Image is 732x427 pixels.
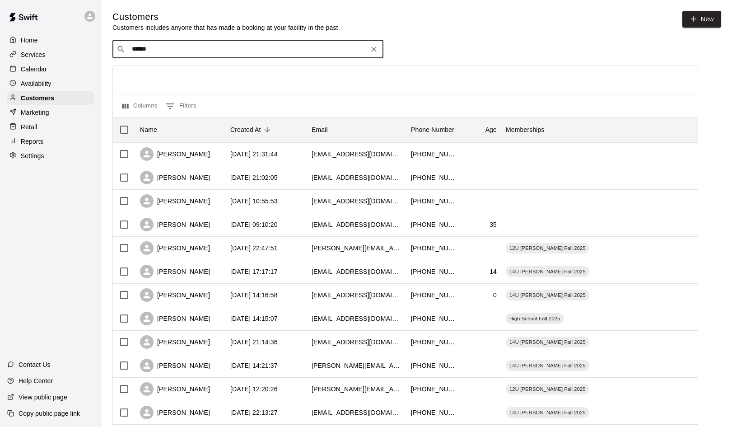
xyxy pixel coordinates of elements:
[411,385,456,394] div: +18179159863
[230,173,278,182] div: 2025-09-08 21:02:05
[411,267,456,276] div: +19728213528
[506,291,589,299] span: 14U [PERSON_NAME] Fall 2025
[682,11,721,28] a: New
[140,218,210,231] div: [PERSON_NAME]
[411,150,456,159] div: +18173040522
[506,409,589,416] span: 14U [PERSON_NAME] Fall 2025
[312,338,402,347] div: texan009@hotmail.com
[506,407,589,418] div: 14U [PERSON_NAME] Fall 2025
[7,77,94,90] a: Availability
[411,197,456,206] div: +18066838162
[140,312,210,325] div: [PERSON_NAME]
[19,393,67,402] p: View public page
[21,137,43,146] p: Reports
[7,91,94,105] a: Customers
[506,337,589,347] div: 14U [PERSON_NAME] Fall 2025
[230,244,278,253] div: 2025-08-28 22:47:51
[230,408,278,417] div: 2025-08-26 22:13:27
[163,99,199,113] button: Show filters
[506,385,589,393] span: 12U [PERSON_NAME] Fall 2025
[7,62,94,76] a: Calendar
[21,36,38,45] p: Home
[411,314,456,323] div: +18175590612
[312,314,402,323] div: pwall9@yahoo.com
[261,123,274,136] button: Sort
[312,244,402,253] div: chaney.baganz@gmail.com
[501,117,637,142] div: Memberships
[7,33,94,47] div: Home
[506,313,564,324] div: High School Fall 2025
[312,197,402,206] div: amylingh@aol.com
[506,362,589,369] span: 14U [PERSON_NAME] Fall 2025
[506,268,589,275] span: 14U [PERSON_NAME] Fall 2025
[493,291,497,300] div: 0
[19,360,51,369] p: Contact Us
[461,117,501,142] div: Age
[21,151,44,160] p: Settings
[490,267,497,276] div: 14
[411,220,456,229] div: +18173723267
[21,108,49,117] p: Marketing
[230,361,278,370] div: 2025-08-27 14:21:37
[140,194,210,208] div: [PERSON_NAME]
[21,94,54,103] p: Customers
[230,338,278,347] div: 2025-08-27 21:14:36
[7,120,94,134] div: Retail
[112,23,340,32] p: Customers includes anyone that has made a booking at your facility in the past.
[411,117,454,142] div: Phone Number
[230,385,278,394] div: 2025-08-27 12:20:26
[140,117,157,142] div: Name
[140,359,210,372] div: [PERSON_NAME]
[506,338,589,346] span: 14U [PERSON_NAME] Fall 2025
[230,291,278,300] div: 2025-08-28 14:16:58
[506,243,589,253] div: 12U [PERSON_NAME] Fall 2025
[411,291,456,300] div: +18174438557
[411,173,456,182] div: +18177265499
[120,99,160,113] button: Select columns
[21,65,47,74] p: Calendar
[21,122,37,131] p: Retail
[506,290,589,300] div: 14U [PERSON_NAME] Fall 2025
[7,48,94,61] a: Services
[140,147,210,161] div: [PERSON_NAME]
[7,149,94,163] a: Settings
[312,117,328,142] div: Email
[7,106,94,119] a: Marketing
[312,267,402,276] div: gomezethan0511@gmail.com
[368,43,380,56] button: Clear
[226,117,307,142] div: Created At
[140,382,210,396] div: [PERSON_NAME]
[506,266,589,277] div: 14U [PERSON_NAME] Fall 2025
[230,117,261,142] div: Created At
[112,40,383,58] div: Search customers by name or email
[312,220,402,229] div: j_allen0608@yahoo.com
[312,173,402,182] div: lstowe121@hotmail.com
[19,376,53,385] p: Help Center
[140,288,210,302] div: [PERSON_NAME]
[140,265,210,278] div: [PERSON_NAME]
[490,220,497,229] div: 35
[140,335,210,349] div: [PERSON_NAME]
[312,385,402,394] div: araceli.delarosa@yahoo.com
[312,291,402,300] div: marcus.mendez85@gmail.com
[140,241,210,255] div: [PERSON_NAME]
[230,314,278,323] div: 2025-08-28 14:15:07
[112,11,340,23] h5: Customers
[230,150,278,159] div: 2025-09-08 21:31:44
[230,220,278,229] div: 2025-09-02 09:10:20
[506,384,589,394] div: 12U [PERSON_NAME] Fall 2025
[411,338,456,347] div: +18179640605
[506,360,589,371] div: 14U [PERSON_NAME] Fall 2025
[312,150,402,159] div: markbkidd@yahoo.com
[230,197,278,206] div: 2025-09-04 10:55:53
[506,244,589,252] span: 12U [PERSON_NAME] Fall 2025
[406,117,461,142] div: Phone Number
[312,361,402,370] div: linda.evans566@yahoo.com
[21,79,51,88] p: Availability
[411,244,456,253] div: +18178086293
